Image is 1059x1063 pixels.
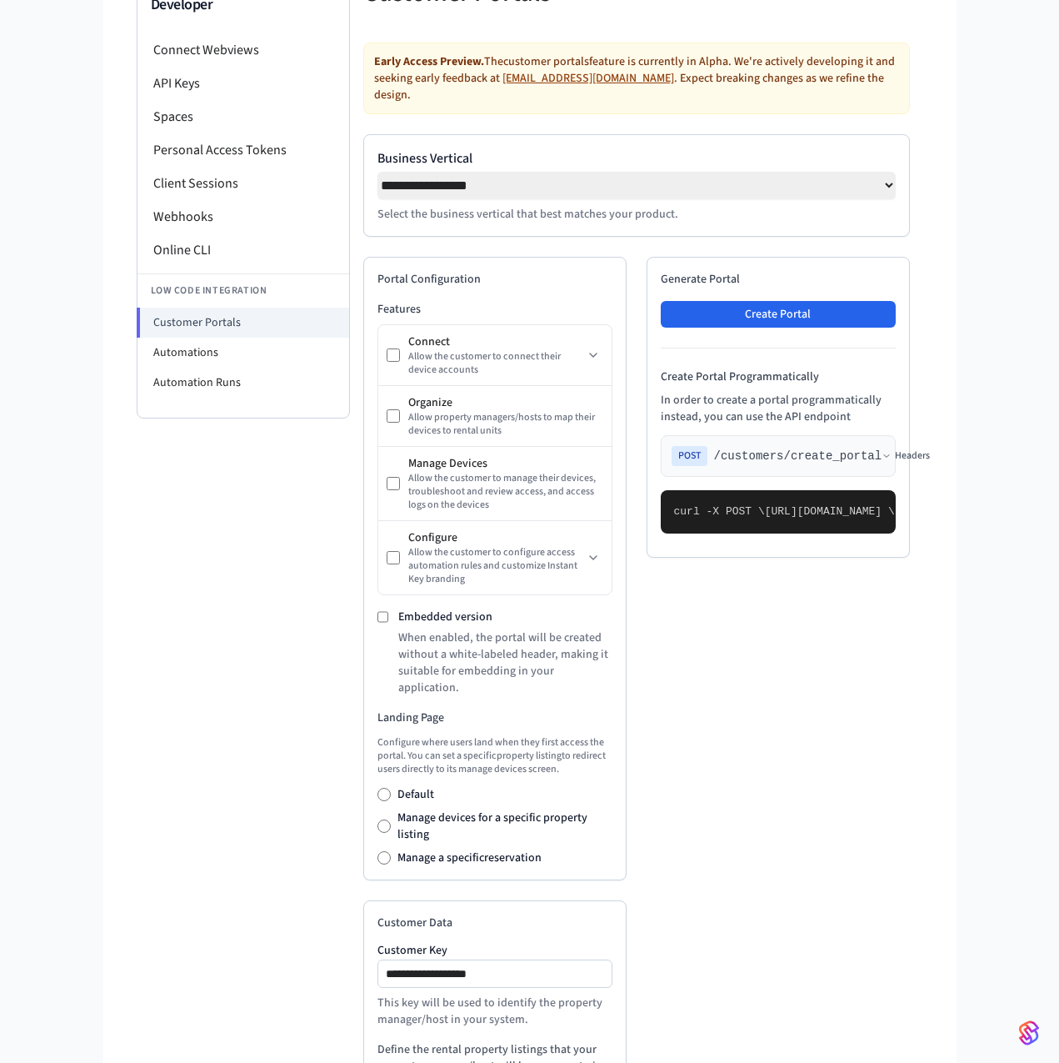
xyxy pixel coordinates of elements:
span: curl -X POST \ [674,505,765,518]
div: Connect [408,333,583,350]
li: Customer Portals [137,308,349,338]
div: The customer portals feature is currently in Alpha. We're actively developing it and seeking earl... [363,43,910,114]
label: Default [397,786,434,803]
li: Webhooks [137,200,349,233]
div: Organize [408,394,603,411]
label: Manage devices for a specific property listing [397,810,612,843]
li: Personal Access Tokens [137,133,349,167]
p: Select the business vertical that best matches your product. [377,206,896,223]
div: Allow property managers/hosts to map their devices to rental units [408,411,603,438]
li: Connect Webviews [137,33,349,67]
label: Customer Key [377,945,612,956]
img: SeamLogoGradient.69752ec5.svg [1019,1020,1039,1046]
li: Spaces [137,100,349,133]
a: [EMAIL_ADDRESS][DOMAIN_NAME] [502,70,674,87]
span: /customers/create_portal [714,448,882,464]
li: API Keys [137,67,349,100]
span: POST [672,446,707,466]
div: Configure [408,529,583,546]
h2: Portal Configuration [377,271,612,288]
div: Allow the customer to configure access automation rules and customize Instant Key branding [408,546,583,586]
label: Manage a specific reservation [397,850,542,866]
h4: Create Portal Programmatically [661,369,896,385]
div: Allow the customer to connect their device accounts [408,350,583,377]
h3: Features [377,301,612,318]
p: This key will be used to identify the property manager/host in your system. [377,995,612,1028]
button: Create Portal [661,301,896,328]
h2: Generate Portal [661,271,896,288]
span: [URL][DOMAIN_NAME] \ [765,505,895,518]
p: Configure where users land when they first access the portal. You can set a specific property lis... [377,736,612,776]
li: Client Sessions [137,167,349,200]
p: In order to create a portal programmatically instead, you can use the API endpoint [661,392,896,425]
li: Automation Runs [137,368,349,398]
div: Manage Devices [408,455,603,472]
li: Automations [137,338,349,368]
label: Embedded version [398,609,492,625]
strong: Early Access Preview. [374,53,484,70]
div: Allow the customer to manage their devices, troubleshoot and review access, and access logs on th... [408,472,603,512]
button: Headers [882,449,930,463]
h2: Customer Data [377,915,612,931]
li: Low Code Integration [137,273,349,308]
p: When enabled, the portal will be created without a white-labeled header, making it suitable for e... [398,629,612,696]
label: Business Vertical [377,148,896,168]
h3: Landing Page [377,710,612,726]
li: Online CLI [137,233,349,267]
